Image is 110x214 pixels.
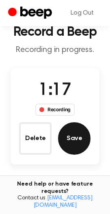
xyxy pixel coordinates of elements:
a: Beep [8,5,54,21]
div: Recording [35,104,75,116]
span: Contact us [5,195,105,209]
button: Save Audio Record [58,122,91,155]
a: [EMAIL_ADDRESS][DOMAIN_NAME] [34,195,93,208]
button: Delete Audio Record [19,122,52,155]
a: Log Out [63,3,102,23]
h1: Record a Beep [6,26,104,39]
p: Recording in progress. [6,45,104,55]
span: 1:17 [39,82,71,99]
